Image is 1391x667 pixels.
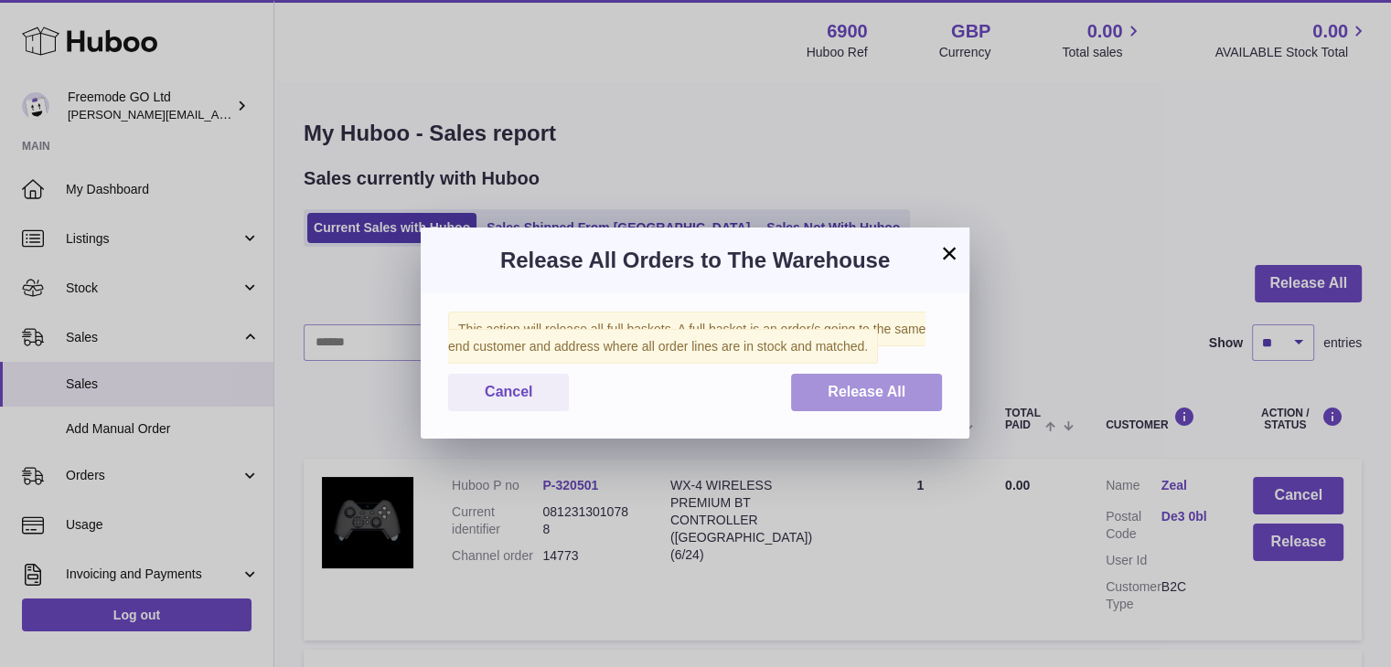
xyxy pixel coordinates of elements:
[448,312,926,364] span: This action will release all full baskets. A full basket is an order/s going to the same end cust...
[448,246,942,275] h3: Release All Orders to The Warehouse
[791,374,942,411] button: Release All
[938,242,960,264] button: ×
[485,384,532,399] span: Cancel
[828,384,905,399] span: Release All
[448,374,569,411] button: Cancel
